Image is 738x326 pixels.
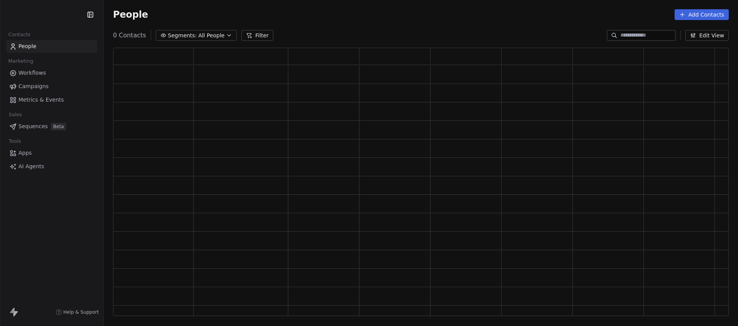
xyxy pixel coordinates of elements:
button: Edit View [685,30,729,41]
span: 0 Contacts [113,31,146,40]
span: AI Agents [18,162,44,171]
a: Metrics & Events [6,94,97,106]
a: Apps [6,147,97,159]
span: Campaigns [18,82,48,90]
span: People [18,42,37,50]
button: Add Contacts [675,9,729,20]
span: Help & Support [63,309,99,315]
span: Sequences [18,122,48,130]
span: Metrics & Events [18,96,64,104]
button: Filter [241,30,273,41]
span: All People [198,32,224,40]
span: Sales [5,109,25,120]
a: Help & Support [56,309,99,315]
a: SequencesBeta [6,120,97,133]
span: Segments: [168,32,197,40]
a: Campaigns [6,80,97,93]
span: Workflows [18,69,46,77]
a: People [6,40,97,53]
span: Contacts [5,29,34,40]
span: Beta [51,123,66,130]
span: Marketing [5,55,37,67]
span: Apps [18,149,32,157]
span: People [113,9,148,20]
a: AI Agents [6,160,97,173]
span: Tools [5,135,24,147]
a: Workflows [6,67,97,79]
